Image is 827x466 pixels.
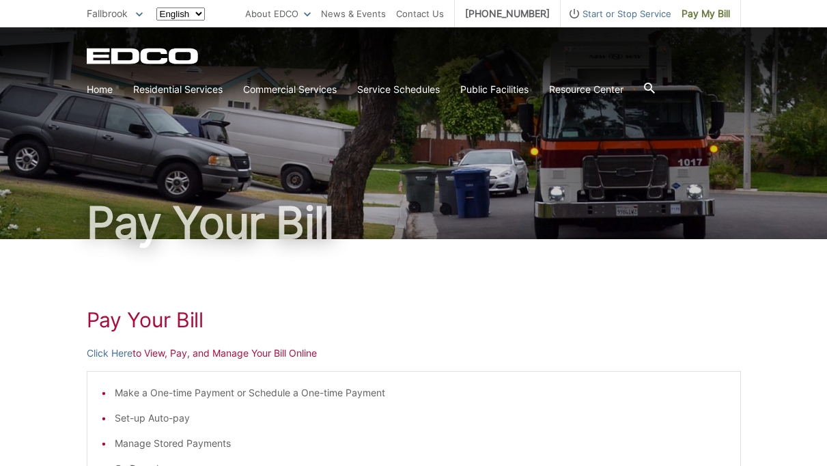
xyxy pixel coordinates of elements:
a: Service Schedules [357,82,440,97]
a: Public Facilities [460,82,529,97]
span: Pay My Bill [682,6,730,21]
a: About EDCO [245,6,311,21]
span: Fallbrook [87,8,128,19]
select: Select a language [156,8,205,20]
a: Residential Services [133,82,223,97]
p: to View, Pay, and Manage Your Bill Online [87,346,741,361]
h1: Pay Your Bill [87,201,741,245]
a: Click Here [87,346,132,361]
a: Commercial Services [243,82,337,97]
li: Make a One-time Payment or Schedule a One-time Payment [115,385,727,400]
h1: Pay Your Bill [87,307,741,332]
li: Manage Stored Payments [115,436,727,451]
a: Home [87,82,113,97]
a: EDCD logo. Return to the homepage. [87,48,200,64]
a: Resource Center [549,82,623,97]
a: Contact Us [396,6,444,21]
li: Set-up Auto-pay [115,411,727,426]
a: News & Events [321,6,386,21]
